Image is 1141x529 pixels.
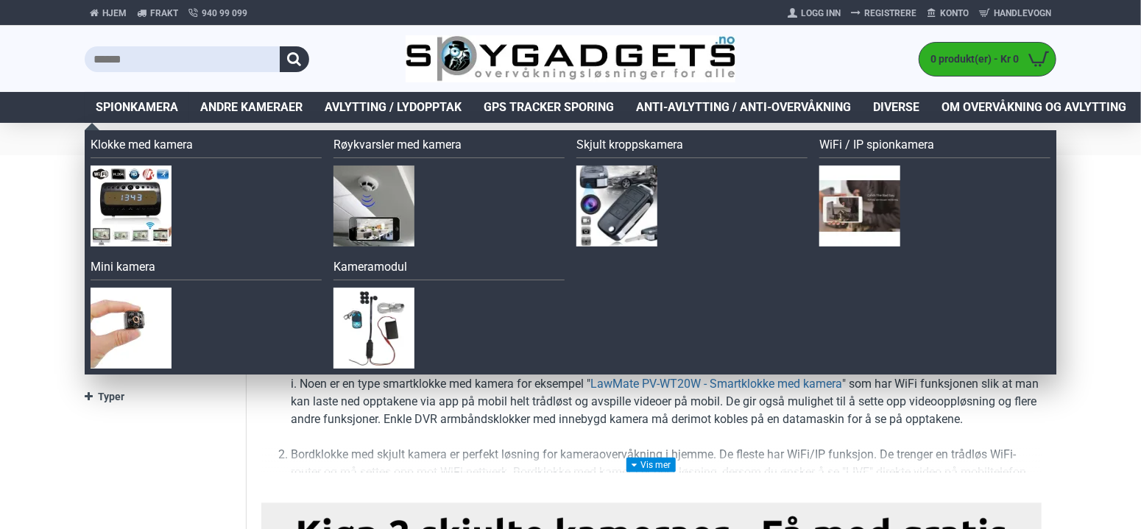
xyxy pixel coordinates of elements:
img: SpyGadgets.no [406,35,736,83]
a: GPS Tracker Sporing [473,92,625,123]
span: GPS Tracker Sporing [484,99,614,116]
img: Klokke med kamera [91,166,172,246]
a: 0 produkt(er) - Kr 0 [919,43,1056,76]
img: WiFi / IP spionkamera [819,166,900,246]
a: Konto [922,1,974,25]
a: Diverse [862,92,930,123]
span: Avlytting / Lydopptak [325,99,462,116]
a: Spionkamera [85,92,189,123]
a: Registrere [846,1,922,25]
img: Skjult kroppskamera [576,166,657,246]
a: Typer [85,384,231,410]
a: Om overvåkning og avlytting [930,92,1137,123]
img: Mini kamera [91,288,172,369]
a: Kameramodul [333,258,565,280]
span: Anti-avlytting / Anti-overvåkning [636,99,851,116]
a: Avlytting / Lydopptak [314,92,473,123]
span: Andre kameraer [200,99,303,116]
a: Klokke med kamera [91,136,322,158]
a: Logg Inn [783,1,846,25]
a: Røykvarsler med kamera [333,136,565,158]
li: Armbåndsur med kamera passer godt til skjult videoopptak på møter eller dokumentere viktige hende... [291,322,1042,428]
span: Hjem [102,7,127,20]
span: Registrere [864,7,916,20]
a: LawMate PV-WT20W - Smartklokke med kamera [590,375,842,393]
img: Kameramodul [333,288,414,369]
span: Logg Inn [801,7,841,20]
img: Røykvarsler med kamera [333,166,414,246]
span: 940 99 099 [202,7,247,20]
span: 0 produkt(er) - Kr 0 [919,52,1022,67]
a: Handlevogn [974,1,1056,25]
a: Anti-avlytting / Anti-overvåkning [625,92,862,123]
a: Mini kamera [91,258,322,280]
a: WiFi / IP spionkamera [819,136,1050,158]
a: Andre kameraer [189,92,314,123]
span: Om overvåkning og avlytting [942,99,1126,116]
a: Skjult kroppskamera [576,136,808,158]
span: Konto [940,7,969,20]
span: Diverse [873,99,919,116]
span: Spionkamera [96,99,178,116]
span: Handlevogn [994,7,1051,20]
span: Frakt [150,7,178,20]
